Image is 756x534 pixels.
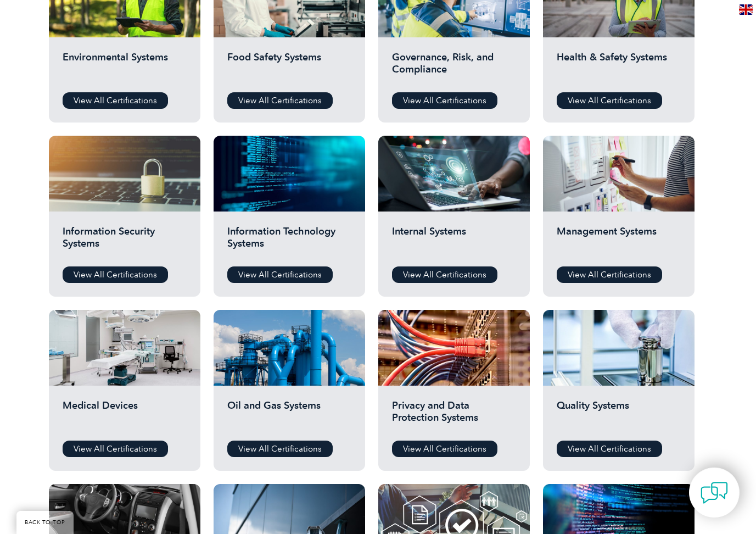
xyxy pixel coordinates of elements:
[392,51,516,84] h2: Governance, Risk, and Compliance
[63,225,187,258] h2: Information Security Systems
[227,266,333,283] a: View All Certifications
[63,266,168,283] a: View All Certifications
[557,441,662,457] a: View All Certifications
[227,399,351,432] h2: Oil and Gas Systems
[392,92,497,109] a: View All Certifications
[63,92,168,109] a: View All Certifications
[227,225,351,258] h2: Information Technology Systems
[392,266,497,283] a: View All Certifications
[392,441,497,457] a: View All Certifications
[227,51,351,84] h2: Food Safety Systems
[392,225,516,258] h2: Internal Systems
[227,441,333,457] a: View All Certifications
[557,266,662,283] a: View All Certifications
[557,51,681,84] h2: Health & Safety Systems
[557,399,681,432] h2: Quality Systems
[63,51,187,84] h2: Environmental Systems
[701,479,728,507] img: contact-chat.png
[557,225,681,258] h2: Management Systems
[16,511,74,534] a: BACK TO TOP
[227,92,333,109] a: View All Certifications
[392,399,516,432] h2: Privacy and Data Protection Systems
[739,4,753,15] img: en
[63,399,187,432] h2: Medical Devices
[557,92,662,109] a: View All Certifications
[63,441,168,457] a: View All Certifications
